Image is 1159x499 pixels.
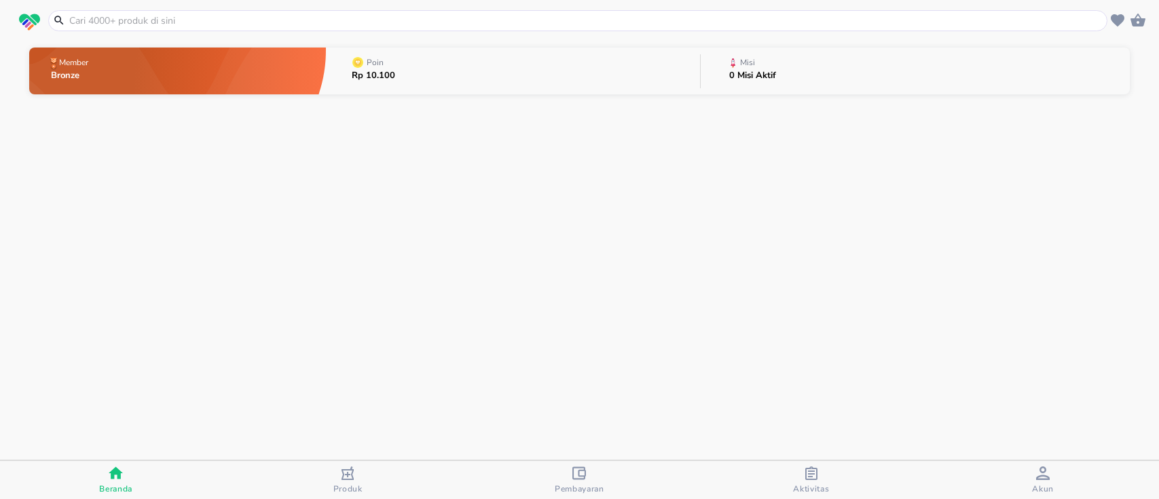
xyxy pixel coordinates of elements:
[352,71,395,80] p: Rp 10.100
[695,461,927,499] button: Aktivitas
[927,461,1159,499] button: Akun
[29,44,327,98] button: MemberBronze
[740,58,755,67] p: Misi
[19,14,40,31] img: logo_swiperx_s.bd005f3b.svg
[68,14,1104,28] input: Cari 4000+ produk di sini
[701,44,1130,98] button: Misi0 Misi Aktif
[1032,483,1054,494] span: Akun
[464,461,695,499] button: Pembayaran
[51,71,91,80] p: Bronze
[793,483,829,494] span: Aktivitas
[99,483,132,494] span: Beranda
[729,71,776,80] p: 0 Misi Aktif
[59,58,88,67] p: Member
[367,58,384,67] p: Poin
[232,461,463,499] button: Produk
[555,483,604,494] span: Pembayaran
[326,44,700,98] button: PoinRp 10.100
[333,483,363,494] span: Produk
